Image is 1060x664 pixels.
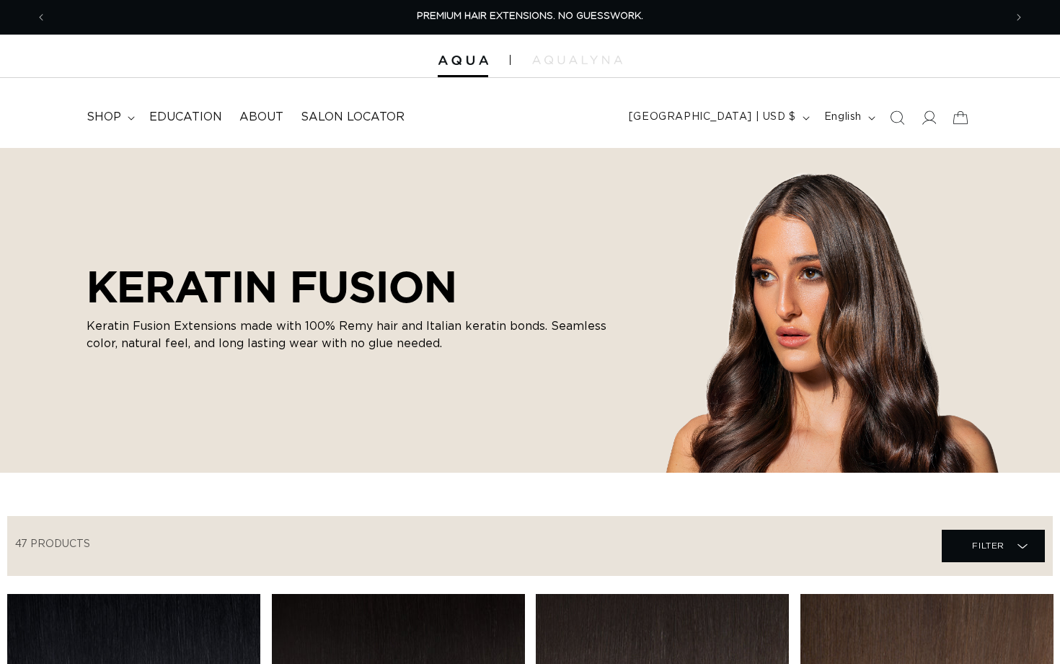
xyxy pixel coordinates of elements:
[438,56,488,66] img: Aqua Hair Extensions
[87,110,121,125] span: shop
[231,101,292,134] a: About
[87,318,635,352] p: Keratin Fusion Extensions made with 100% Remy hair and Italian keratin bonds. Seamless color, nat...
[620,104,816,131] button: [GEOGRAPHIC_DATA] | USD $
[629,110,796,125] span: [GEOGRAPHIC_DATA] | USD $
[141,101,231,134] a: Education
[301,110,405,125] span: Salon Locator
[149,110,222,125] span: Education
[942,530,1045,562] summary: Filter
[417,12,643,21] span: PREMIUM HAIR EXTENSIONS. NO GUESSWORK.
[87,261,635,312] h2: KERATIN FUSION
[239,110,283,125] span: About
[816,104,881,131] button: English
[25,4,57,31] button: Previous announcement
[972,532,1004,559] span: Filter
[15,539,90,549] span: 47 products
[532,56,622,64] img: aqualyna.com
[824,110,862,125] span: English
[292,101,413,134] a: Salon Locator
[881,102,913,134] summary: Search
[1003,4,1035,31] button: Next announcement
[78,101,141,134] summary: shop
